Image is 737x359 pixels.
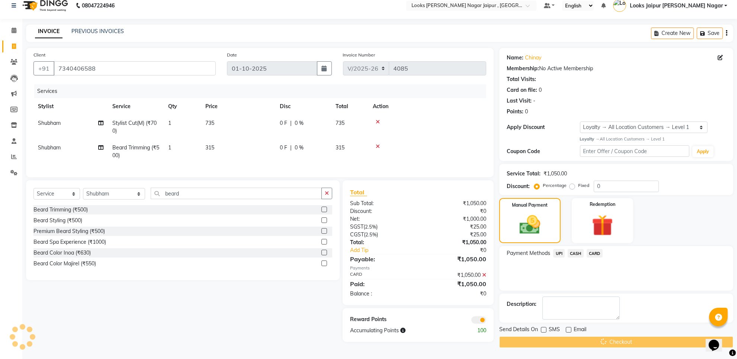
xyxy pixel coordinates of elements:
[350,223,363,230] span: SGST
[580,136,600,142] strong: Loyalty →
[345,279,418,288] div: Paid:
[418,271,492,279] div: ₹1,050.00
[507,86,537,94] div: Card on file:
[533,97,535,105] div: -
[164,98,201,115] th: Qty
[365,232,376,237] span: 2.5%
[507,182,530,190] div: Discount:
[418,207,492,215] div: ₹0
[345,246,430,254] a: Add Tip
[345,231,418,239] div: ( )
[549,326,560,335] span: SMS
[630,2,723,10] span: Looks Jaipur [PERSON_NAME] Nagar
[290,119,292,127] span: |
[507,54,523,62] div: Name:
[507,148,580,155] div: Coupon Code
[345,200,418,207] div: Sub Total:
[33,260,96,268] div: Beard Color Majirel (₹550)
[418,200,492,207] div: ₹1,050.00
[539,86,542,94] div: 0
[345,207,418,215] div: Discount:
[585,212,620,239] img: _gift.svg
[507,170,541,178] div: Service Total:
[513,213,547,237] img: _cash.svg
[205,144,214,151] span: 315
[33,217,82,224] div: Beard Styling (₹500)
[430,246,492,254] div: ₹0
[38,120,61,126] span: Shubham
[151,188,322,199] input: Search or Scan
[543,182,567,189] label: Percentage
[345,327,455,334] div: Accumulating Points
[507,75,536,83] div: Total Visits:
[343,52,375,58] label: Invoice Number
[33,52,45,58] label: Client
[455,327,492,334] div: 100
[33,61,54,75] button: +91
[201,98,275,115] th: Price
[290,144,292,152] span: |
[651,28,694,39] button: Create New
[499,326,538,335] span: Send Details On
[345,239,418,246] div: Total:
[33,249,91,257] div: Beard Color Inoa (₹630)
[280,119,287,127] span: 0 F
[350,231,364,238] span: CGST
[525,108,528,116] div: 0
[706,329,730,352] iframe: chat widget
[112,120,157,134] span: Stylist Cut(M) (₹700)
[33,238,106,246] div: Beard Spa Experience (₹1000)
[418,255,492,263] div: ₹1,050.00
[35,25,63,38] a: INVOICE
[280,144,287,152] span: 0 F
[590,201,615,208] label: Redemption
[692,146,714,157] button: Apply
[345,215,418,223] div: Net:
[38,144,61,151] span: Shubham
[71,28,124,35] a: PREVIOUS INVOICES
[350,265,486,271] div: Payments
[336,144,345,151] span: 315
[578,182,589,189] label: Fixed
[697,28,723,39] button: Save
[350,188,367,196] span: Total
[33,227,105,235] div: Premium Beard Styling (₹500)
[574,326,586,335] span: Email
[33,98,108,115] th: Stylist
[507,65,539,72] div: Membership:
[544,170,567,178] div: ₹1,050.00
[418,239,492,246] div: ₹1,050.00
[336,120,345,126] span: 735
[205,120,214,126] span: 735
[587,249,603,258] span: CARD
[418,223,492,231] div: ₹25.00
[345,271,418,279] div: CARD
[34,84,492,98] div: Services
[331,98,368,115] th: Total
[345,316,418,324] div: Reward Points
[507,123,580,131] div: Apply Discount
[418,215,492,223] div: ₹1,000.00
[507,300,536,308] div: Description:
[345,223,418,231] div: ( )
[418,290,492,298] div: ₹0
[365,224,376,230] span: 2.5%
[507,249,550,257] span: Payment Methods
[275,98,331,115] th: Disc
[345,290,418,298] div: Balance :
[507,97,532,105] div: Last Visit:
[33,206,88,214] div: Beard Trimming (₹500)
[295,144,304,152] span: 0 %
[512,202,548,208] label: Manual Payment
[580,145,689,157] input: Enter Offer / Coupon Code
[108,98,164,115] th: Service
[295,119,304,127] span: 0 %
[418,231,492,239] div: ₹25.00
[580,136,726,142] div: All Location Customers → Level 1
[418,279,492,288] div: ₹1,050.00
[507,65,726,72] div: No Active Membership
[507,108,523,116] div: Points:
[112,144,159,159] span: Beard Trimming (₹500)
[54,61,216,75] input: Search by Name/Mobile/Email/Code
[553,249,565,258] span: UPI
